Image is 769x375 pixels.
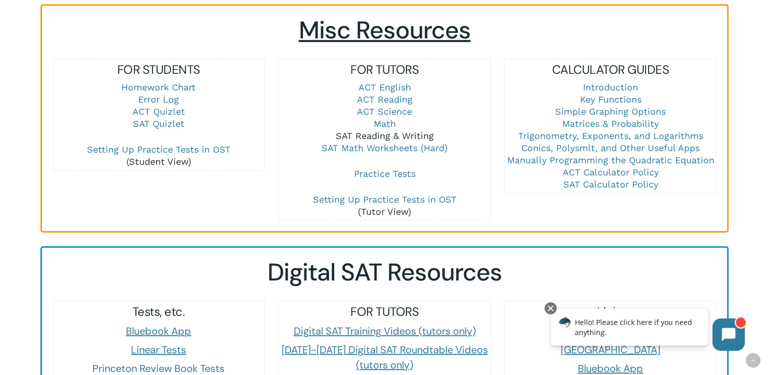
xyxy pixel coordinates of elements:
[87,144,231,155] a: Setting Up Practice Tests in OST
[579,94,641,105] a: Key Functions
[299,14,471,46] span: Misc Resources
[312,194,456,205] a: Setting Up Practice Tests in OST
[563,179,658,190] a: SAT Calculator Policy
[505,304,716,320] h5: Links
[121,82,196,92] a: Homework Chart
[521,143,700,153] a: Conics, Polysmlt, and Other Useful Apps
[505,62,716,78] h5: CALCULATOR GUIDES
[279,304,490,320] h5: FOR TUTORS
[131,343,186,356] a: Linear Tests
[540,300,755,361] iframe: Chatbot
[53,304,264,320] h5: Tests, etc.
[293,324,475,338] a: Digital SAT Training Videos (tutors only)
[507,155,714,165] a: Manually Programming the Quadratic Equation
[126,324,191,338] a: Bluebook App
[281,343,487,371] a: [DATE]-[DATE] Digital SAT Roundtable Videos (tutors only)
[555,106,666,117] a: Simple Graphing Options
[93,362,224,375] a: Princeton Review Book Tests
[562,167,658,177] a: ACT Calculator Policy
[562,118,659,129] a: Matrices & Probability
[279,194,490,218] p: (Tutor View)
[583,82,638,92] a: Introduction
[373,118,395,129] a: Math
[133,118,185,129] a: SAT Quizlet
[357,106,412,117] a: ACT Science
[358,82,411,92] a: ACT English
[356,94,412,105] a: ACT Reading
[578,362,643,375] a: Bluebook App
[335,130,433,141] a: SAT Reading & Writing
[353,168,415,179] a: Practice Tests
[53,144,264,168] p: (Student View)
[279,62,490,78] h5: FOR TUTORS
[518,130,703,141] a: Trigonometry, Exponents, and Logarithms
[132,106,185,117] a: ACT Quizlet
[138,94,179,105] a: Error Log
[53,62,264,78] h5: FOR STUDENTS
[322,143,447,153] a: SAT Math Worksheets (Hard)
[52,258,716,287] h2: Digital SAT Resources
